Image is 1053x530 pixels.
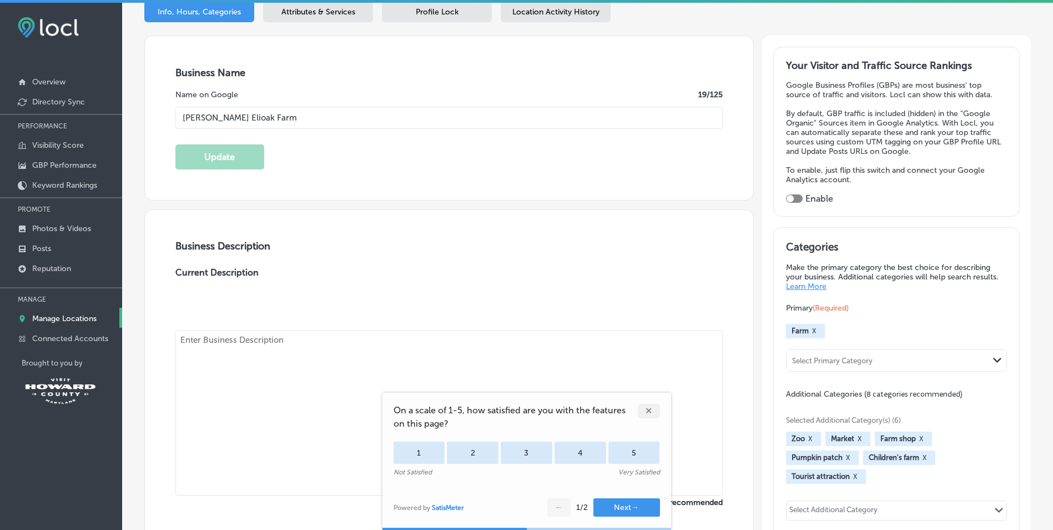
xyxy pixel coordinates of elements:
div: Powered by [394,504,464,512]
p: GBP Performance [32,161,97,170]
span: (8 categories recommended) [864,389,963,399]
div: Very Satisfied [618,468,660,476]
label: Name on Google [175,90,238,99]
div: Select Additional Category [789,506,878,518]
p: Make the primary category the best choice for describing your business. Additional categories wil... [786,263,1007,291]
div: ✕ [638,404,660,418]
h3: Business Name [175,67,723,79]
span: Attributes & Services [281,7,355,17]
div: 1 / 2 [576,503,588,512]
img: Visit Howard County [22,376,99,406]
a: SatisMeter [432,504,464,512]
button: X [854,434,865,443]
h3: Categories [786,241,1007,257]
p: Visibility Score [32,141,84,150]
span: (Required) [813,303,849,313]
p: By default, GBP traffic is included (hidden) in the "Google Organic" Sources item in Google Analy... [786,109,1006,156]
p: Posts [32,244,51,253]
button: Next→ [593,498,660,517]
p: Overview [32,77,66,87]
div: 2 [447,442,498,464]
span: Children's farm [869,453,919,462]
span: Profile Lock [416,7,459,17]
label: Enable [805,193,833,204]
button: X [805,434,815,443]
div: 3 [501,442,552,464]
button: X [850,472,860,481]
span: Location Activity History [512,7,599,17]
div: 4 [555,442,606,464]
div: 1 [394,442,445,464]
h3: Business Description [175,240,723,252]
span: Selected Additional Category(s) (6) [786,416,999,424]
span: Primary [786,303,849,313]
a: Learn More [786,282,827,291]
span: Tourist attraction [792,472,850,481]
label: 19 /125 [698,90,723,99]
div: Not Satisfied [394,468,432,476]
button: ← [547,498,571,517]
p: To enable, just flip this switch and connect your Google Analytics account. [786,166,1006,184]
div: 5 [608,442,660,464]
span: On a scale of 1-5, how satisfied are you with the features on this page? [394,404,638,431]
button: X [843,453,853,462]
p: Reputation [32,264,71,273]
button: X [916,434,926,443]
h3: Your Visitor and Traffic Source Rankings [786,59,1006,72]
button: Update [175,144,264,169]
span: Pumpkin patch [792,453,843,462]
div: Select Primary Category [792,356,873,364]
span: Additional Categories [786,389,963,399]
span: Farm shop [880,434,916,443]
p: Manage Locations [32,314,97,323]
p: Connected Accounts [32,334,108,343]
span: Zoo [792,434,805,443]
span: Market [831,434,854,443]
img: fda3e92497d09a02dc62c9cd864e3231.png [18,17,79,38]
label: 0 / 750 characters recommended [175,498,723,507]
label: Current Description [175,267,259,330]
button: X [919,453,930,462]
span: Info, Hours, Categories [158,7,241,17]
p: Directory Sync [32,97,85,107]
p: Keyword Rankings [32,181,97,190]
span: Farm [792,327,809,335]
input: Enter Location Name [175,107,723,129]
button: X [809,327,819,336]
p: Photos & Videos [32,224,91,233]
p: Brought to you by [22,359,122,367]
p: Google Business Profiles (GBPs) are most business' top source of traffic and visitors. Locl can s... [786,81,1006,99]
